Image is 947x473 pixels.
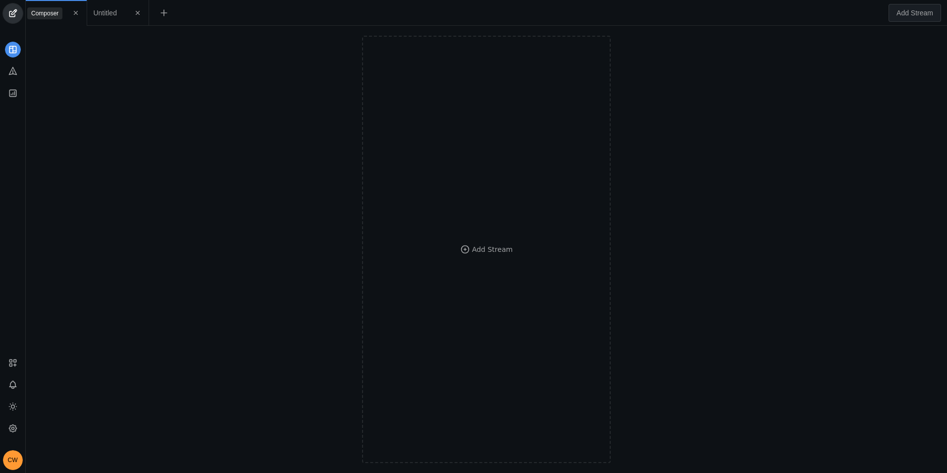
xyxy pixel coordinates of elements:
app-icon-button: Close Tab [67,4,85,22]
button: CW [3,450,23,470]
button: Add Stream [889,4,941,22]
span: Click to edit name [93,9,116,16]
span: Add Stream [896,8,933,18]
app-icon-button: Close Tab [129,4,147,22]
app-icon-button: New Tab [155,8,173,16]
div: Add Stream [472,244,513,254]
div: Composer [27,7,62,19]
